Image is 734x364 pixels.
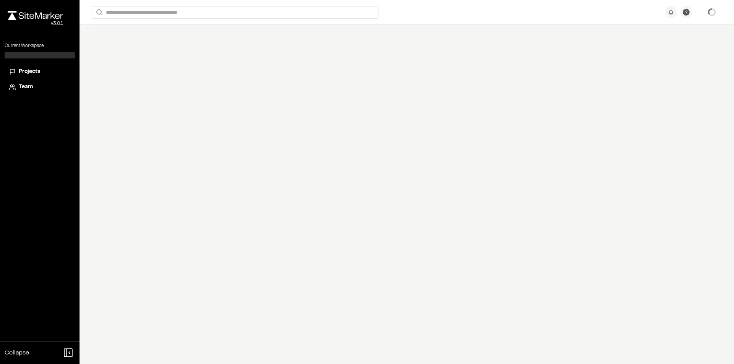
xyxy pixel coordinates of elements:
span: Collapse [5,348,29,358]
a: Team [9,83,70,91]
p: Current Workspace [5,42,75,49]
img: rebrand.png [8,11,63,20]
span: Team [19,83,33,91]
div: Oh geez...please don't... [8,20,63,27]
button: Search [92,6,106,19]
span: Projects [19,68,40,76]
a: Projects [9,68,70,76]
